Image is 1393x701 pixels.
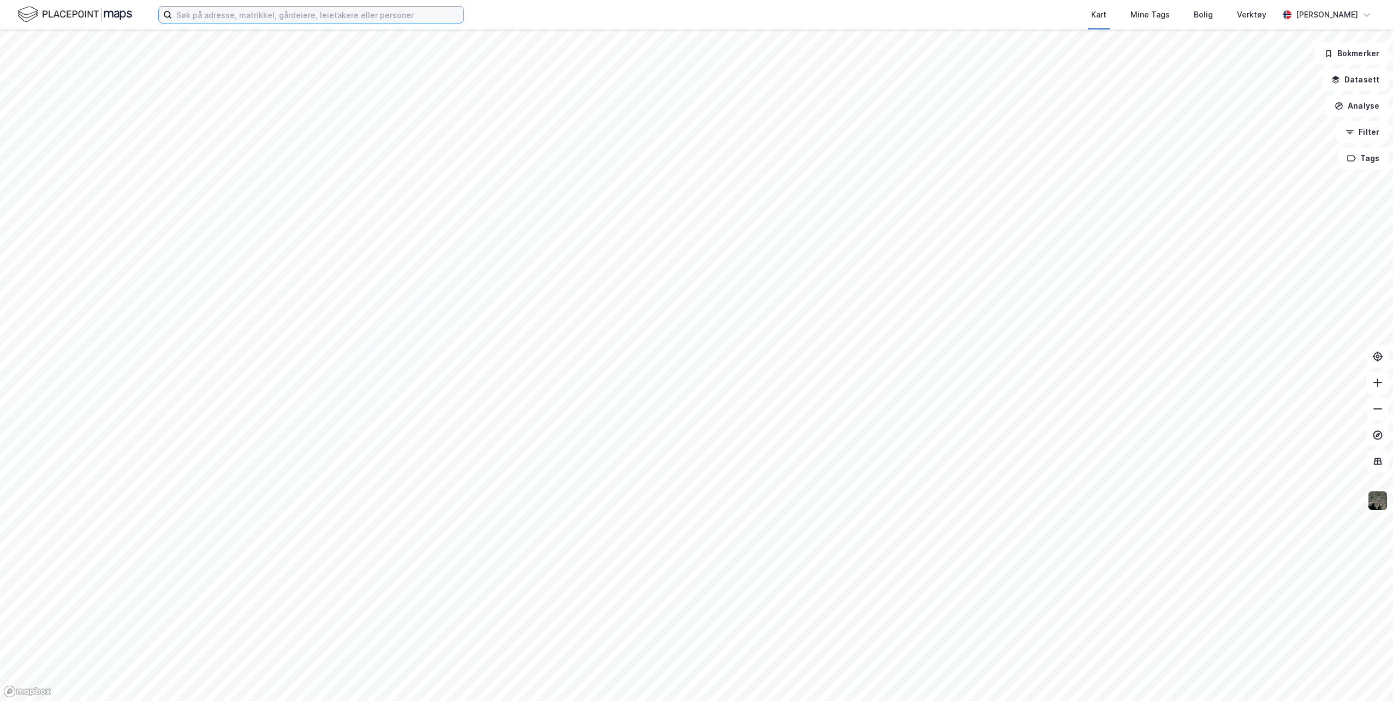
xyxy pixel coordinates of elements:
[17,5,132,24] img: logo.f888ab2527a4732fd821a326f86c7f29.svg
[172,7,463,23] input: Søk på adresse, matrikkel, gårdeiere, leietakere eller personer
[1194,8,1213,21] div: Bolig
[1237,8,1266,21] div: Verktøy
[1296,8,1358,21] div: [PERSON_NAME]
[1338,649,1393,701] iframe: Chat Widget
[1130,8,1170,21] div: Mine Tags
[1091,8,1106,21] div: Kart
